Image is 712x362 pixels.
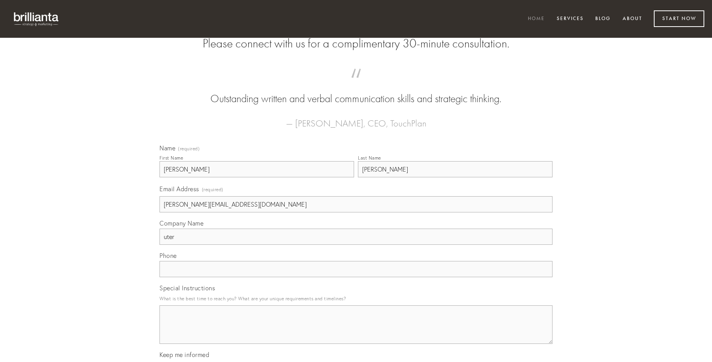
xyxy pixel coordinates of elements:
[358,155,381,161] div: Last Name
[160,185,199,193] span: Email Address
[160,284,215,292] span: Special Instructions
[160,351,209,359] span: Keep me informed
[160,293,552,304] p: What is the best time to reach you? What are your unique requirements and timelines?
[160,252,177,259] span: Phone
[202,184,223,195] span: (required)
[160,219,203,227] span: Company Name
[160,155,183,161] div: First Name
[523,13,550,25] a: Home
[160,144,175,152] span: Name
[172,106,540,131] figcaption: — [PERSON_NAME], CEO, TouchPlan
[618,13,647,25] a: About
[172,76,540,91] span: “
[552,13,589,25] a: Services
[654,10,704,27] a: Start Now
[590,13,616,25] a: Blog
[160,36,552,51] h2: Please connect with us for a complimentary 30-minute consultation.
[8,8,65,30] img: brillianta - research, strategy, marketing
[172,76,540,106] blockquote: Outstanding written and verbal communication skills and strategic thinking.
[178,146,200,151] span: (required)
